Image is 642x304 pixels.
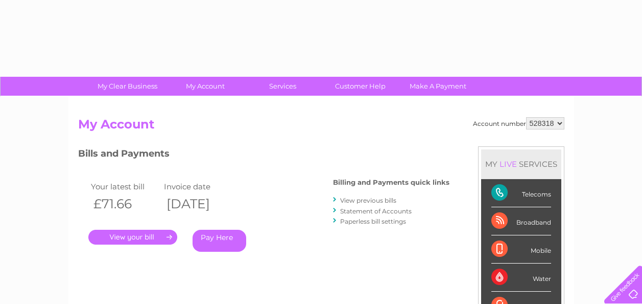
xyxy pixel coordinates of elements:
a: Services [241,77,325,96]
div: LIVE [497,159,519,169]
a: View previous bills [340,197,396,204]
a: . [88,230,177,245]
div: Water [491,264,551,292]
a: Make A Payment [396,77,480,96]
h3: Bills and Payments [78,146,449,164]
a: My Clear Business [85,77,170,96]
a: My Account [163,77,247,96]
div: Mobile [491,235,551,264]
div: MY SERVICES [481,149,561,179]
a: Paperless bill settings [340,218,406,225]
td: Your latest bill [88,180,162,193]
td: Invoice date [161,180,235,193]
h4: Billing and Payments quick links [333,179,449,186]
div: Broadband [491,207,551,235]
th: £71.66 [88,193,162,214]
th: [DATE] [161,193,235,214]
a: Statement of Accounts [340,207,412,215]
a: Customer Help [318,77,402,96]
div: Account number [473,117,564,129]
a: Pay Here [193,230,246,252]
div: Telecoms [491,179,551,207]
h2: My Account [78,117,564,137]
